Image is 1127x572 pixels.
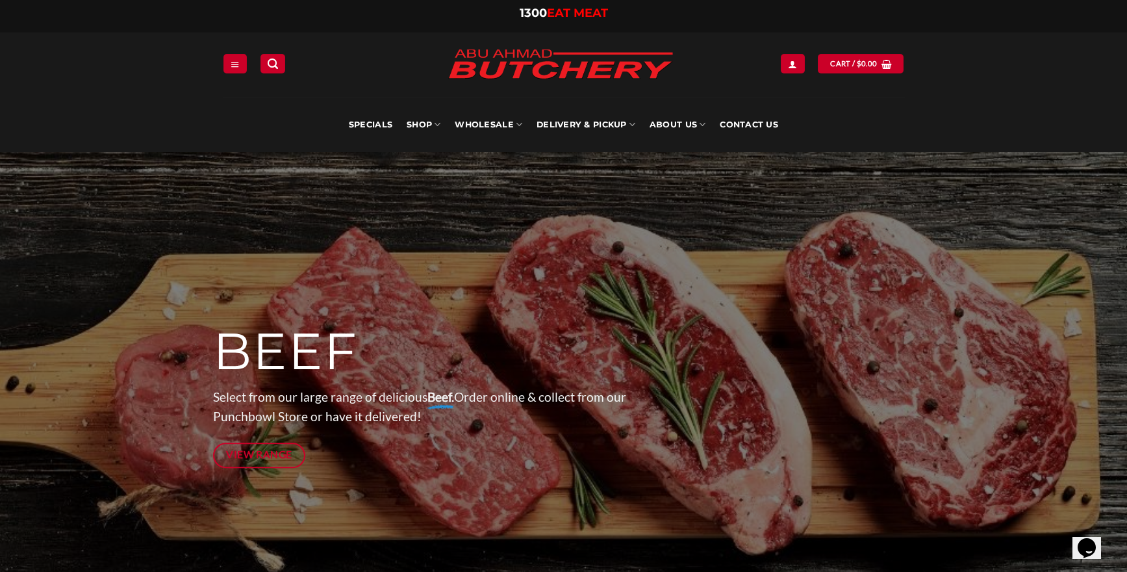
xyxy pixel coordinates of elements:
span: Select from our large range of delicious Order online & collect from our Punchbowl Store or have ... [213,389,626,424]
a: Login [781,54,804,73]
span: 1300 [520,6,547,20]
span: BEEF [213,320,359,383]
span: Cart / [830,58,877,70]
span: $ [857,58,861,70]
a: 1300EAT MEAT [520,6,608,20]
span: EAT MEAT [547,6,608,20]
a: Contact Us [720,97,778,152]
a: View Range [213,443,306,468]
a: Delivery & Pickup [537,97,635,152]
iframe: chat widget [1072,520,1114,559]
strong: Beef. [427,389,454,404]
img: Abu Ahmad Butchery [437,40,684,90]
a: Search [260,54,285,73]
span: View Range [226,447,292,463]
a: Specials [349,97,392,152]
a: About Us [650,97,705,152]
bdi: 0.00 [857,59,878,68]
a: View cart [818,54,904,73]
a: Menu [223,54,247,73]
a: Wholesale [455,97,522,152]
a: SHOP [407,97,440,152]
